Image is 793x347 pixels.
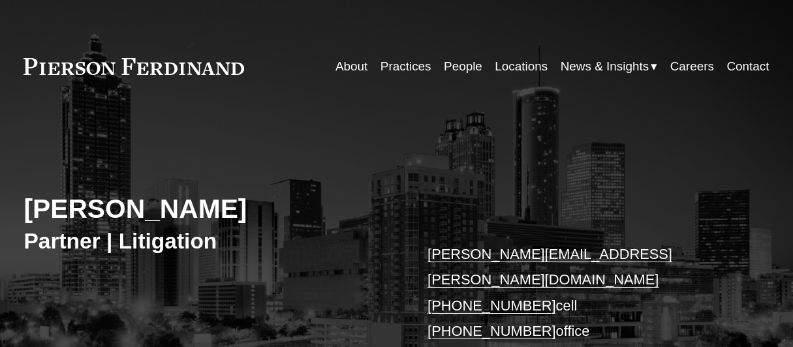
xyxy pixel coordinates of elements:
[726,55,769,80] a: Contact
[670,55,714,80] a: Careers
[561,55,658,80] a: folder dropdown
[561,55,649,78] span: News & Insights
[428,246,672,288] a: [PERSON_NAME][EMAIL_ADDRESS][PERSON_NAME][DOMAIN_NAME]
[428,323,556,339] a: [PHONE_NUMBER]
[495,55,548,80] a: Locations
[335,55,367,80] a: About
[23,228,396,254] h3: Partner | Litigation
[428,297,556,314] a: [PHONE_NUMBER]
[444,55,482,80] a: People
[381,55,431,80] a: Practices
[23,193,396,225] h2: [PERSON_NAME]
